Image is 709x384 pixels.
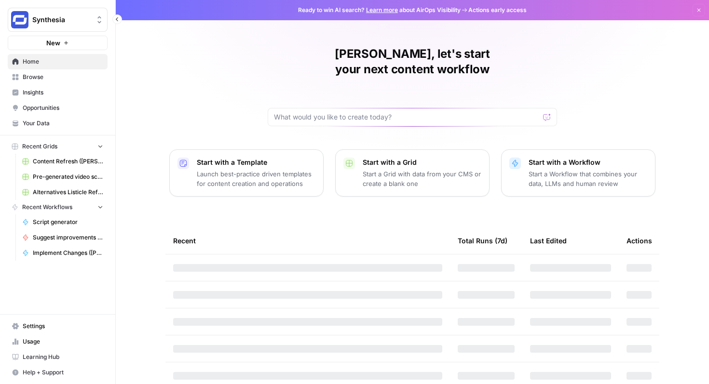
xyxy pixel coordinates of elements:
button: Workspace: Synthesia [8,8,108,32]
span: Recent Grids [22,142,57,151]
span: Alternatives Listicle Refresh [33,188,103,197]
p: Start with a Template [197,158,315,167]
span: Pre-generated video scripts [33,172,103,181]
button: Recent Grids [8,139,108,154]
a: Script generator [18,214,108,230]
a: Implement Changes ([PERSON_NAME]'s edit) [18,245,108,261]
div: Last Edited [530,227,567,254]
span: Your Data [23,119,103,128]
span: Browse [23,73,103,81]
span: Content Refresh ([PERSON_NAME]'s edit) [33,157,103,166]
input: What would you like to create today? [274,112,539,122]
span: Opportunities [23,104,103,112]
p: Start with a Grid [363,158,481,167]
a: Opportunities [8,100,108,116]
a: Insights [8,85,108,100]
div: Total Runs (7d) [458,227,507,254]
button: Start with a TemplateLaunch best-practice driven templates for content creation and operations [169,149,324,197]
span: Suggest improvements ([PERSON_NAME]'s edit) [33,233,103,242]
span: New [46,38,60,48]
div: Recent [173,227,442,254]
span: Learning Hub [23,353,103,361]
span: Script generator [33,218,103,226]
button: Start with a WorkflowStart a Workflow that combines your data, LLMs and human review [501,149,655,197]
a: Suggest improvements ([PERSON_NAME]'s edit) [18,230,108,245]
p: Launch best-practice driven templates for content creation and operations [197,169,315,188]
span: Insights [23,88,103,97]
p: Start a Grid with data from your CMS or create a blank one [363,169,481,188]
a: Browse [8,69,108,85]
span: Help + Support [23,368,103,377]
span: Settings [23,322,103,331]
p: Start with a Workflow [529,158,647,167]
a: Alternatives Listicle Refresh [18,185,108,200]
a: Usage [8,334,108,349]
button: Help + Support [8,365,108,380]
a: Home [8,54,108,69]
span: Home [23,57,103,66]
span: Actions early access [468,6,527,14]
a: Your Data [8,116,108,131]
button: Start with a GridStart a Grid with data from your CMS or create a blank one [335,149,490,197]
span: Ready to win AI search? about AirOps Visibility [298,6,461,14]
div: Actions [627,227,652,254]
p: Start a Workflow that combines your data, LLMs and human review [529,169,647,188]
h1: [PERSON_NAME], let's start your next content workflow [268,46,557,77]
a: Learn more [366,6,398,13]
span: Recent Workflows [22,203,72,212]
a: Settings [8,318,108,334]
span: Usage [23,337,103,346]
button: New [8,36,108,50]
span: Synthesia [32,15,91,25]
a: Pre-generated video scripts [18,169,108,185]
span: Implement Changes ([PERSON_NAME]'s edit) [33,249,103,257]
a: Content Refresh ([PERSON_NAME]'s edit) [18,154,108,169]
img: Synthesia Logo [11,11,28,28]
button: Recent Workflows [8,200,108,214]
a: Learning Hub [8,349,108,365]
